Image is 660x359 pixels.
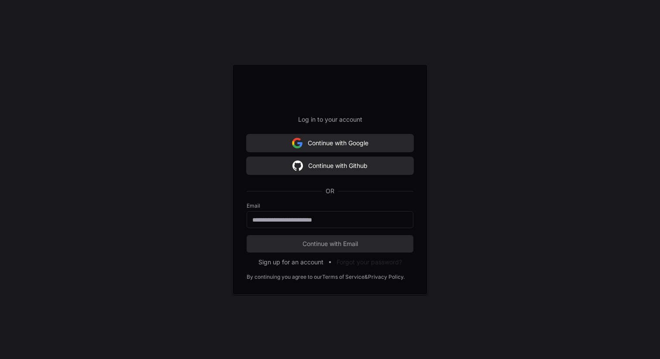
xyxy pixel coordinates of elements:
[322,187,338,195] span: OR
[247,239,413,248] span: Continue with Email
[322,274,364,280] a: Terms of Service
[364,274,368,280] div: &
[337,258,402,267] button: Forgot your password?
[247,157,413,174] button: Continue with Github
[247,202,413,209] label: Email
[247,115,413,124] p: Log in to your account
[292,134,302,152] img: Sign in with google
[258,258,323,267] button: Sign up for an account
[247,134,413,152] button: Continue with Google
[247,274,322,280] div: By continuing you agree to our
[368,274,405,280] a: Privacy Policy.
[292,157,303,174] img: Sign in with google
[247,235,413,253] button: Continue with Email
